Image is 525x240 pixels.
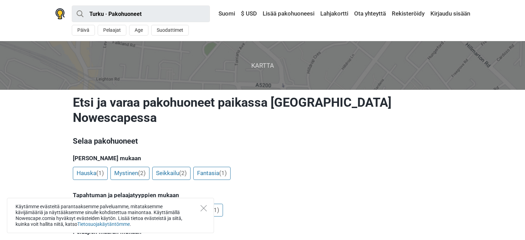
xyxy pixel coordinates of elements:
button: Close [201,205,207,211]
input: kokeile “London” [72,6,210,22]
a: Suomi [212,8,237,20]
a: $ USD [239,8,259,20]
span: (1) [212,207,219,213]
a: Ota yhteyttä [352,8,388,20]
span: (2) [138,170,146,176]
span: (1) [219,170,227,176]
button: Age [129,25,148,36]
a: Seikkailu(2) [152,167,191,180]
a: Tietosuojakäytäntömme [77,221,130,227]
img: Suomi [214,11,218,16]
h5: [PERSON_NAME] mukaan [73,155,453,162]
button: Päivä [72,25,95,36]
button: Pelaajat [98,25,126,36]
h3: Selaa pakohuoneet [73,136,453,147]
a: Fantasia(1) [193,167,231,180]
span: (2) [179,170,187,176]
a: Lahjakortti [319,8,350,20]
span: (1) [96,170,104,176]
h5: Tapahtuman ja pelaajatyyppien mukaan [73,192,453,199]
a: Mystinen(2) [110,167,149,180]
button: Suodattimet [151,25,189,36]
h5: Pelaajien määrän mukaan [73,228,453,235]
div: Käytämme evästeitä parantaaksemme palveluamme, mitataksemme kävijämääriä ja näyttääksemme sinulle... [7,198,214,233]
img: Nowescape logo [55,8,65,19]
a: Kirjaudu sisään [429,8,470,20]
a: Hauska(1) [73,167,108,180]
h1: Etsi ja varaa pakohuoneet paikassa [GEOGRAPHIC_DATA] Nowescapessa [73,95,453,125]
a: Rekisteröidy [390,8,426,20]
a: Lisää pakohuoneesi [261,8,316,20]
